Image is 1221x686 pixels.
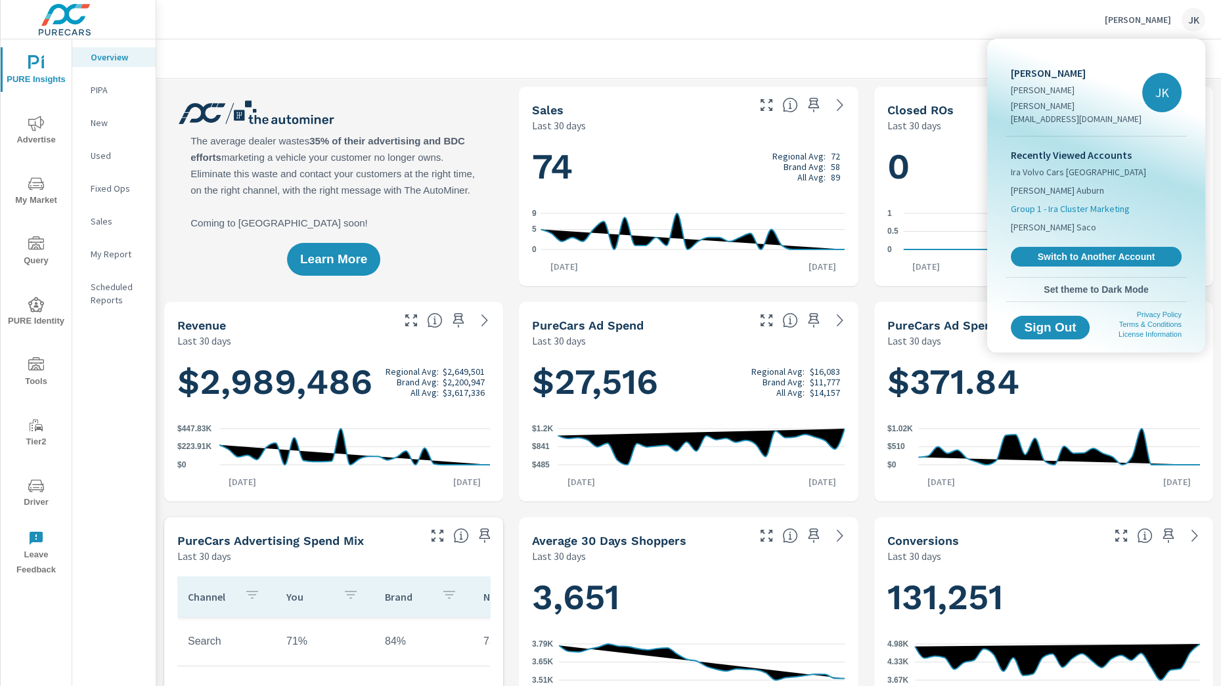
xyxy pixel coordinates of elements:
[1011,316,1090,339] button: Sign Out
[1011,202,1130,215] span: Group 1 - Ira Cluster Marketing
[1011,83,1142,96] p: [PERSON_NAME]
[1011,65,1142,81] p: [PERSON_NAME]
[1011,284,1182,295] span: Set theme to Dark Mode
[1011,184,1104,197] span: [PERSON_NAME] Auburn
[1142,73,1182,112] div: JK
[1006,278,1187,301] button: Set theme to Dark Mode
[1018,251,1174,263] span: Switch to Another Account
[1011,147,1182,163] p: Recently Viewed Accounts
[1011,221,1096,234] span: [PERSON_NAME] Saco
[1011,99,1142,125] p: [PERSON_NAME][EMAIL_ADDRESS][DOMAIN_NAME]
[1011,165,1146,179] span: Ira Volvo Cars [GEOGRAPHIC_DATA]
[1119,320,1182,328] a: Terms & Conditions
[1119,330,1182,338] a: License Information
[1137,311,1182,318] a: Privacy Policy
[1011,247,1182,267] a: Switch to Another Account
[1021,322,1079,333] span: Sign Out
